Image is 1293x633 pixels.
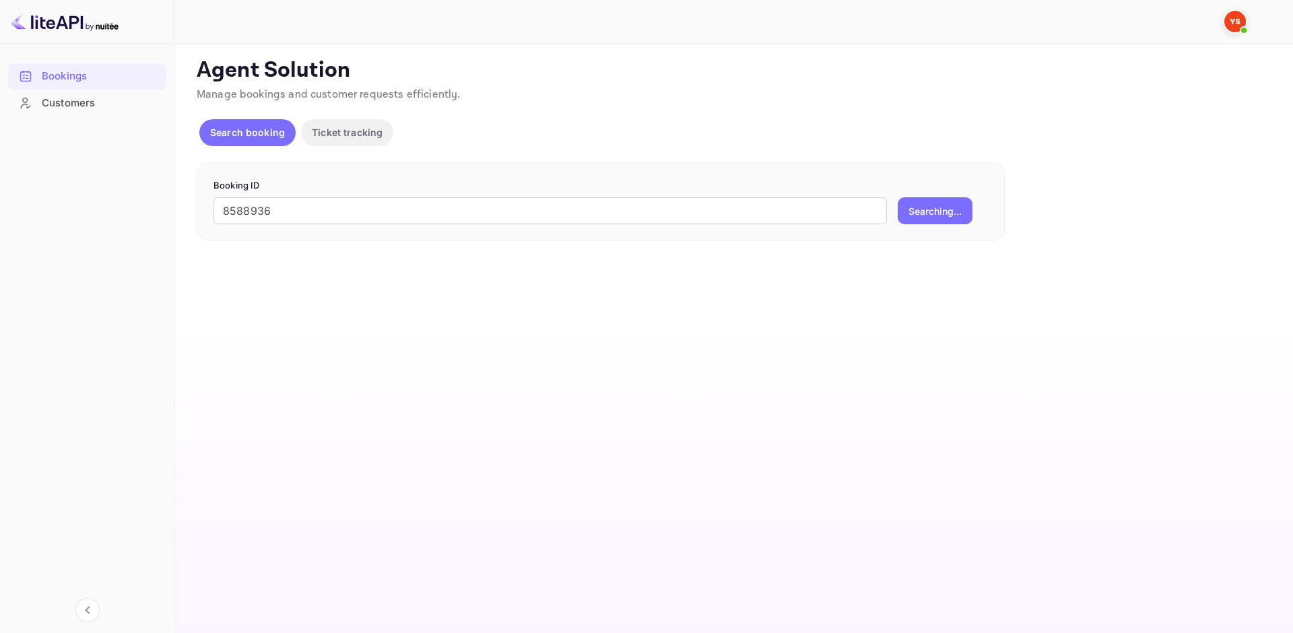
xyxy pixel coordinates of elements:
span: Manage bookings and customer requests efficiently. [197,88,461,102]
div: Customers [8,90,166,116]
div: Bookings [8,63,166,90]
a: Customers [8,90,166,115]
img: LiteAPI logo [11,11,119,32]
div: Customers [42,96,160,111]
p: Agent Solution [197,57,1269,84]
p: Ticket tracking [312,125,383,139]
button: Searching... [898,197,972,224]
input: Enter Booking ID (e.g., 63782194) [213,197,887,224]
p: Search booking [210,125,285,139]
a: Bookings [8,63,166,88]
div: Bookings [42,69,160,84]
button: Collapse navigation [75,598,100,622]
p: Booking ID [213,179,988,193]
img: Yandex Support [1224,11,1246,32]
